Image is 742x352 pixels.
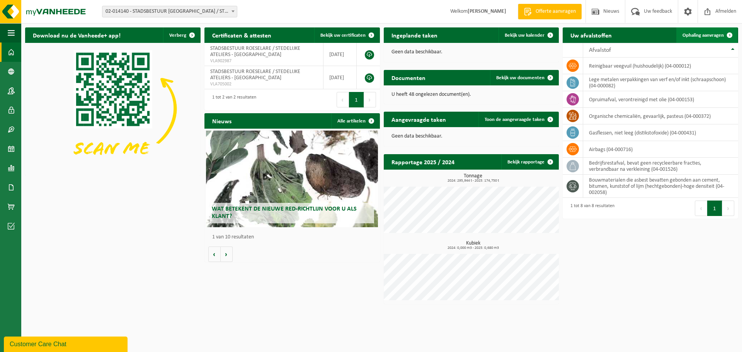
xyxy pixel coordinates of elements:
strong: [PERSON_NAME] [468,9,506,14]
td: [DATE] [323,43,357,66]
span: Offerte aanvragen [534,8,578,15]
a: Offerte aanvragen [518,4,582,19]
td: opruimafval, verontreinigd met olie (04-000153) [583,91,738,108]
h2: Ingeplande taken [384,27,445,43]
h2: Aangevraagde taken [384,112,454,127]
button: Next [722,201,734,216]
span: VLA902987 [210,58,317,64]
button: Volgende [221,247,233,262]
span: Bekijk uw documenten [496,75,545,80]
span: 2024: 295,944 t - 2025: 174,750 t [388,179,559,183]
h2: Download nu de Vanheede+ app! [25,27,128,43]
h3: Kubiek [388,241,559,250]
td: bedrijfsrestafval, bevat geen recycleerbare fracties, verbrandbaar na verkleining (04-001526) [583,158,738,175]
button: Previous [337,92,349,107]
h2: Certificaten & attesten [204,27,279,43]
a: Bekijk uw certificaten [314,27,379,43]
img: Download de VHEPlus App [25,43,201,174]
h2: Rapportage 2025 / 2024 [384,154,462,169]
td: bouwmaterialen die asbest bevatten gebonden aan cement, bitumen, kunststof of lijm (hechtgebonden... [583,175,738,198]
a: Bekijk uw kalender [499,27,558,43]
td: lege metalen verpakkingen van verf en/of inkt (schraapschoon) (04-000082) [583,74,738,91]
button: Previous [695,201,707,216]
button: Vorige [208,247,221,262]
p: Geen data beschikbaar. [391,49,551,55]
p: U heeft 48 ongelezen document(en). [391,92,551,97]
span: 2024: 0,000 m3 - 2025: 0,680 m3 [388,246,559,250]
a: Toon de aangevraagde taken [478,112,558,127]
span: VLA705002 [210,81,317,87]
span: Verberg [169,33,186,38]
td: reinigbaar veegvuil (huishoudelijk) (04-000012) [583,58,738,74]
h2: Nieuws [204,113,239,128]
span: 02-014140 - STADSBESTUUR ROESELARE / STEDELIJKE ATELIERS - ROESELARE [102,6,237,17]
td: airbags (04-000716) [583,141,738,158]
button: Verberg [163,27,200,43]
button: 1 [707,201,722,216]
span: STADSBESTUUR ROESELARE / STEDELIJKE ATELIERS - [GEOGRAPHIC_DATA] [210,69,300,81]
div: 1 tot 8 van 8 resultaten [567,200,614,217]
span: Bekijk uw kalender [505,33,545,38]
a: Ophaling aanvragen [676,27,737,43]
span: Toon de aangevraagde taken [485,117,545,122]
td: organische chemicaliën, gevaarlijk, pasteus (04-000372) [583,108,738,124]
span: STADSBESTUUR ROESELARE / STEDELIJKE ATELIERS - [GEOGRAPHIC_DATA] [210,46,300,58]
p: Geen data beschikbaar. [391,134,551,139]
button: Next [364,92,376,107]
td: [DATE] [323,66,357,89]
a: Bekijk rapportage [501,154,558,170]
td: gasflessen, niet leeg (distikstofoxide) (04-000431) [583,124,738,141]
a: Alle artikelen [331,113,379,129]
span: Wat betekent de nieuwe RED-richtlijn voor u als klant? [212,206,357,219]
button: 1 [349,92,364,107]
div: 1 tot 2 van 2 resultaten [208,91,256,108]
span: Ophaling aanvragen [682,33,724,38]
h2: Uw afvalstoffen [563,27,619,43]
a: Bekijk uw documenten [490,70,558,85]
h3: Tonnage [388,173,559,183]
h2: Documenten [384,70,433,85]
p: 1 van 10 resultaten [212,235,376,240]
iframe: chat widget [4,335,129,352]
span: Bekijk uw certificaten [320,33,366,38]
a: Wat betekent de nieuwe RED-richtlijn voor u als klant? [206,131,378,227]
span: Afvalstof [589,47,611,53]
